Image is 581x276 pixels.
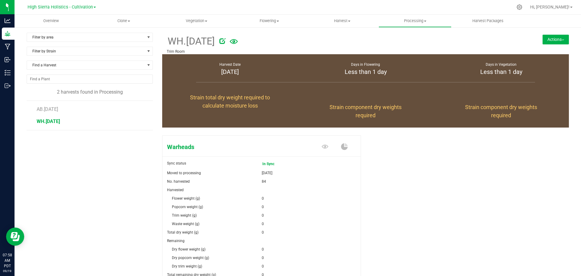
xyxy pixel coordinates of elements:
a: Overview [15,15,87,27]
span: select [145,33,153,42]
inline-svg: Manufacturing [5,44,11,50]
span: Overview [35,18,67,24]
group-info-box: Days in flowering [302,54,429,84]
span: 0 [262,194,264,203]
div: Manage settings [516,4,523,10]
inline-svg: Inbound [5,57,11,63]
a: Processing [379,15,451,27]
span: Harvest [306,18,379,24]
span: 0 [262,262,264,271]
button: Actions [543,35,569,44]
span: Vegetation [160,18,233,24]
a: Harvest [306,15,379,27]
inline-svg: Analytics [5,18,11,24]
group-info-box: Trim weight % [438,84,564,128]
span: Moved to processing [167,171,201,175]
span: 84 [262,177,266,186]
div: Less than 1 day [441,67,561,76]
span: Total dry weight (g) [167,230,199,234]
span: Dry trim weight (g) [172,264,202,268]
p: 07:58 AM PDT [3,252,12,269]
div: 2 harvests found in Processing [27,88,153,96]
span: Find a Harvest [27,61,145,69]
span: 0 [262,211,264,220]
span: WH.[DATE] [167,34,215,49]
span: 0 [262,220,264,228]
p: Trim Room [167,49,497,54]
span: [DATE] [262,169,272,177]
span: Hi, [PERSON_NAME]! [530,5,570,9]
a: Vegetation [160,15,233,27]
span: Strain total dry weight required to calculate moisture loss [190,94,270,109]
inline-svg: Outbound [5,83,11,89]
group-info-box: Harvest Date [167,54,293,84]
inline-svg: Grow [5,31,11,37]
span: WH.[DATE] [37,118,60,124]
span: In Sync [262,160,287,168]
span: Trim weight (g) [172,213,197,218]
span: Popcorn weight (g) [172,205,203,209]
span: 0 [262,203,264,211]
span: Warheads [162,142,294,151]
span: Remaining [167,239,185,243]
p: 09/19 [3,269,12,273]
span: Strain component dry weights required [330,104,402,118]
span: Dry popcorn weight (g) [172,256,209,260]
span: Flowering [233,18,306,24]
group-info-box: Moisture loss % [167,84,293,128]
a: Harvest Packages [451,15,524,27]
span: Harvest Packages [464,18,512,24]
input: NO DATA FOUND [27,75,153,83]
a: Flowering [233,15,306,27]
a: Clone [87,15,160,27]
iframe: Resource center [6,228,24,246]
inline-svg: Inventory [5,70,11,76]
span: Clone [88,18,160,24]
span: Strain component dry weights required [465,104,537,118]
span: Flower weight (g) [172,196,200,201]
group-info-box: Flower weight % [302,84,429,128]
span: High Sierra Holistics - Cultivation [28,5,93,10]
div: Less than 1 day [305,67,426,76]
span: Harvested [167,188,184,192]
div: Harvest Date [170,62,290,67]
span: Waste weight (g) [172,222,199,226]
span: In Sync [262,159,287,169]
span: Dry flower weight (g) [172,247,205,251]
span: No. harvested [167,179,190,184]
span: AB.[DATE] [37,106,58,112]
span: Filter by area [27,33,145,42]
span: 0 [262,254,264,262]
span: Processing [379,18,451,24]
group-info-box: Days in vegetation [438,54,564,84]
div: Days in Flowering [305,62,426,67]
span: Filter by Strain [27,47,145,55]
span: 0 [262,245,264,254]
div: [DATE] [170,67,290,76]
div: Days in Vegetation [441,62,561,67]
span: 0 [262,228,264,237]
span: Sync status [167,161,186,165]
